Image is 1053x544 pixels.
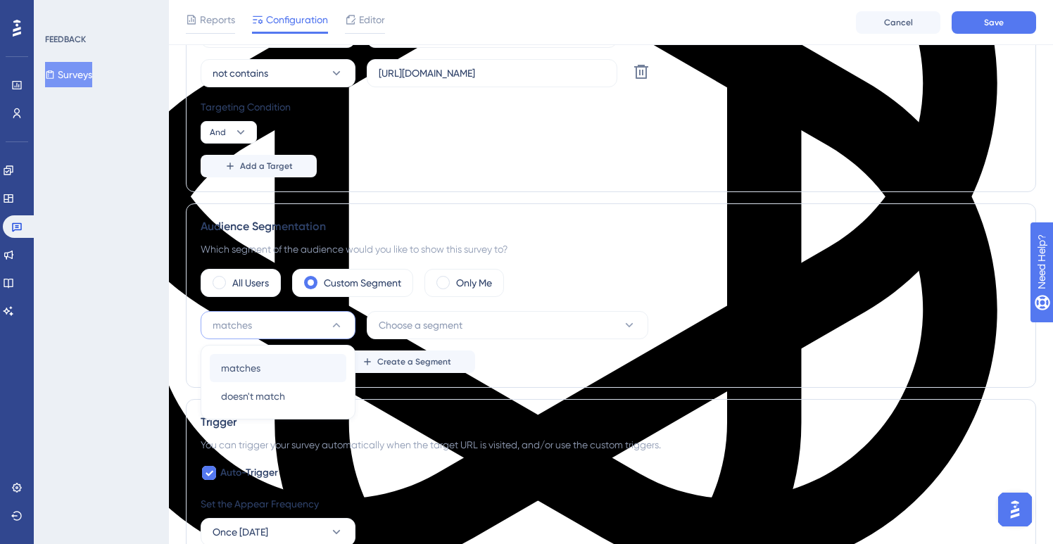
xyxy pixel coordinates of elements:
button: matches [201,311,355,339]
span: Auto-Trigger [220,464,278,481]
span: Once [DATE] [213,524,268,540]
button: Surveys [45,62,92,87]
span: Save [984,17,1004,28]
span: not contains [213,65,268,82]
div: Targeting Condition [201,99,1021,115]
label: Custom Segment [324,274,401,291]
button: doesn't match [210,382,346,410]
button: not contains [201,59,355,87]
div: Trigger [201,414,1021,431]
button: matches [210,354,346,382]
div: Audience Segmentation [201,218,1021,235]
div: Which segment of the audience would you like to show this survey to? [201,241,1021,258]
span: doesn't match [221,388,285,405]
span: Create a Segment [377,356,451,367]
div: Set the Appear Frequency [201,495,1021,512]
input: yourwebsite.com/path [379,65,605,81]
span: matches [221,360,260,377]
label: All Users [232,274,269,291]
span: Need Help? [33,4,88,20]
button: Add a Target [201,155,317,177]
span: Choose a segment [379,317,462,334]
button: Create a Segment [338,350,475,373]
span: Add a Target [240,160,293,172]
span: Reports [200,11,235,28]
button: Cancel [856,11,940,34]
button: Save [952,11,1036,34]
button: And [201,121,257,144]
div: You can trigger your survey automatically when the target URL is visited, and/or use the custom t... [201,436,1021,453]
span: And [210,127,226,138]
button: Choose a segment [367,311,648,339]
span: Configuration [266,11,328,28]
label: Only Me [456,274,492,291]
div: FEEDBACK [45,34,86,45]
span: matches [213,317,252,334]
span: Cancel [884,17,913,28]
iframe: UserGuiding AI Assistant Launcher [994,488,1036,531]
span: Editor [359,11,385,28]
